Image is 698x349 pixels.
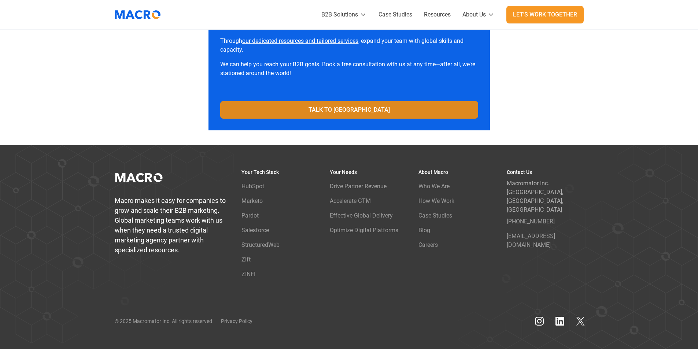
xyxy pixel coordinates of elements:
[507,168,532,176] div: Contact Us
[418,179,450,194] a: Who We Are
[221,318,252,325] a: Privacy Policy
[220,101,478,119] a: TALK TO [GEOGRAPHIC_DATA]
[220,60,478,78] p: We can help you reach your B2B goals. Book a free consultation with us at any time—after all, we’...
[330,223,398,238] a: Optimize Digital Platforms
[418,241,438,249] div: Careers
[241,168,279,176] div: Your Tech Stack
[242,37,358,44] a: our dedicated resources and tailored services
[321,10,358,19] div: B2B Solutions
[115,318,212,325] div: © 2025 Macromator Inc. All rights reserved
[507,179,583,214] div: Macromator Inc. [GEOGRAPHIC_DATA], [GEOGRAPHIC_DATA], [GEOGRAPHIC_DATA]
[418,223,430,238] a: Blog
[330,211,393,220] div: Effective Global Delivery
[330,179,387,194] a: Drive Partner Revenue
[220,37,478,54] p: Through , expand your team with global skills and capacity.
[330,194,371,208] a: Accelerate GTM
[115,168,230,255] a: Macromator LogoMacro makes it easy for companies to grow and scale their B2B marketing. Global ma...
[418,197,454,205] div: How We Work
[111,168,166,187] img: Macromator Logo
[241,182,264,191] div: HubSpot
[241,270,255,279] div: ZINFI
[506,6,584,23] a: Let's Work Together
[507,232,583,249] div: [EMAIL_ADDRESS][DOMAIN_NAME]
[418,194,454,208] a: How We Work
[507,217,555,226] div: [PHONE_NUMBER]
[115,196,230,255] p: Macro makes it easy for companies to grow and scale their B2B marketing. Global marketing teams w...
[418,168,448,176] div: About Macro
[462,10,486,19] div: About Us
[418,208,452,223] a: Case Studies
[241,194,263,208] a: Marketo
[241,179,264,194] a: HubSpot
[241,197,263,205] div: Marketo
[330,168,357,176] div: Your Needs
[241,226,269,235] div: Salesforce
[330,197,371,205] div: Accelerate GTM
[241,208,259,223] a: Pardot
[330,226,398,235] div: Optimize Digital Platforms
[115,5,166,24] a: home
[111,5,164,24] img: Macromator Logo
[418,238,438,252] a: Careers
[309,105,390,114] div: TALK TO [GEOGRAPHIC_DATA]
[241,267,255,282] a: ZINFI
[418,211,452,220] div: Case Studies
[241,211,259,220] div: Pardot
[507,229,583,252] a: [EMAIL_ADDRESS][DOMAIN_NAME]
[241,223,269,238] a: Salesforce
[513,10,577,19] div: Let's Work Together
[241,241,280,249] div: StructuredWeb
[330,208,393,223] a: Effective Global Delivery
[418,226,430,235] div: Blog
[330,182,387,191] div: Drive Partner Revenue
[241,238,280,252] a: StructuredWeb
[241,252,251,267] a: Zift
[507,214,555,229] a: [PHONE_NUMBER]
[220,83,478,92] p: ‍
[418,182,450,191] div: Who We Are
[241,255,251,264] div: Zift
